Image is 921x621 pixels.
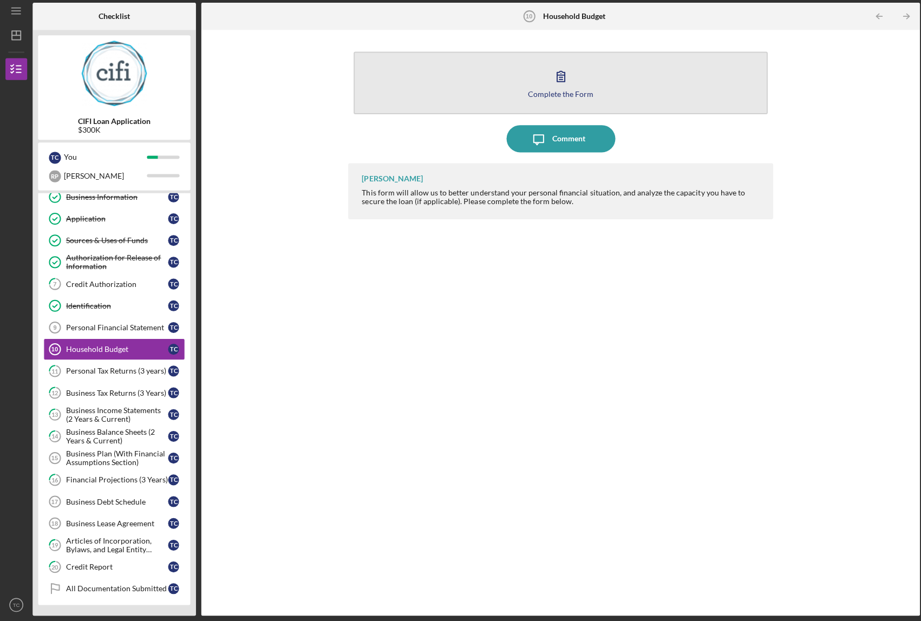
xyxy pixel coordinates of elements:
div: All Documentation Submitted [66,584,167,593]
a: All Documentation SubmittedTC [43,578,184,599]
a: ApplicationTC [43,210,184,231]
tspan: 15 [51,455,57,462]
b: Checklist [98,15,129,23]
a: 15Business Plan (With Financial Assumptions Section)TC [43,448,184,469]
tspan: 7 [53,282,57,289]
tspan: 11 [51,369,58,376]
tspan: 18 [51,520,57,527]
div: T C [167,367,178,377]
text: TC [13,602,20,608]
div: Business Lease Agreement [66,519,167,528]
b: CIFI Loan Application [77,119,150,128]
a: Authorization for Release of InformationTC [43,253,184,274]
div: Business Income Statements (2 Years & Current) [66,407,167,424]
tspan: 9 [53,325,56,332]
div: T C [167,388,178,399]
div: T C [167,258,178,269]
div: T C [167,583,178,594]
div: T C [167,561,178,572]
div: Identification [66,303,167,311]
div: [PERSON_NAME] [63,168,146,187]
a: 19Articles of Incorporation, Bylaws, and Legal Entity DocumentsTC [43,534,184,556]
div: T C [167,215,178,226]
a: 11Personal Tax Returns (3 years)TC [43,361,184,383]
div: Authorization for Release of Information [66,255,167,272]
div: T C [167,237,178,247]
tspan: 16 [51,477,58,484]
div: T C [167,280,178,291]
button: Complete the Form [352,54,764,116]
b: Household Budget [540,15,603,23]
a: 20Credit ReportTC [43,556,184,578]
div: $300K [77,128,150,136]
a: 9Personal Financial StatementTC [43,318,184,339]
div: Application [66,216,167,225]
div: T C [167,496,178,507]
a: 17Business Debt ScheduleTC [43,491,184,513]
div: Sources & Uses of Funds [66,238,167,246]
a: 7Credit AuthorizationTC [43,274,184,296]
tspan: 10 [51,347,57,354]
div: Business Plan (With Financial Assumptions Section) [66,450,167,467]
div: [PERSON_NAME] [360,176,421,185]
div: T C [167,323,178,334]
a: 10Household BudgetTC [43,339,184,361]
div: T C [167,432,178,442]
div: Complete the Form [525,92,591,100]
div: Personal Financial Statement [66,324,167,333]
a: IdentificationTC [43,296,184,318]
div: Articles of Incorporation, Bylaws, and Legal Entity Documents [66,537,167,554]
tspan: 10 [523,16,530,22]
div: T C [167,345,178,356]
a: Business InformationTC [43,188,184,210]
div: Business Tax Returns (3 Years) [66,389,167,398]
div: Credit Authorization [66,281,167,290]
div: Personal Tax Returns (3 years) [66,368,167,376]
div: T C [167,475,178,486]
a: 13Business Income Statements (2 Years & Current)TC [43,404,184,426]
div: R P [49,172,61,184]
div: T C [167,540,178,551]
tspan: 13 [51,412,58,419]
a: 12Business Tax Returns (3 Years)TC [43,383,184,404]
div: This form will allow us to better understand your personal financial situation, and analyze the c... [360,190,759,207]
a: Sources & Uses of FundsTC [43,231,184,253]
div: T C [167,302,178,312]
div: T C [167,518,178,529]
div: T C [49,154,61,166]
div: Comment [550,127,583,154]
button: Comment [504,127,612,154]
a: 18Business Lease AgreementTC [43,513,184,534]
a: 16Financial Projections (3 Years)TC [43,469,184,491]
tspan: 14 [51,434,58,441]
button: TC [5,594,27,616]
tspan: 19 [51,542,58,549]
img: Product logo [38,43,190,108]
div: T C [167,193,178,204]
div: T C [167,453,178,464]
tspan: 12 [51,390,58,397]
div: You [63,150,146,168]
div: Credit Report [66,563,167,571]
div: Business Debt Schedule [66,498,167,506]
div: T C [167,410,178,421]
tspan: 20 [51,564,58,571]
tspan: 17 [51,499,57,505]
div: Business Balance Sheets (2 Years & Current) [66,428,167,446]
div: Business Information [66,194,167,203]
div: Household Budget [66,346,167,355]
a: 14Business Balance Sheets (2 Years & Current)TC [43,426,184,448]
div: Financial Projections (3 Years) [66,476,167,485]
